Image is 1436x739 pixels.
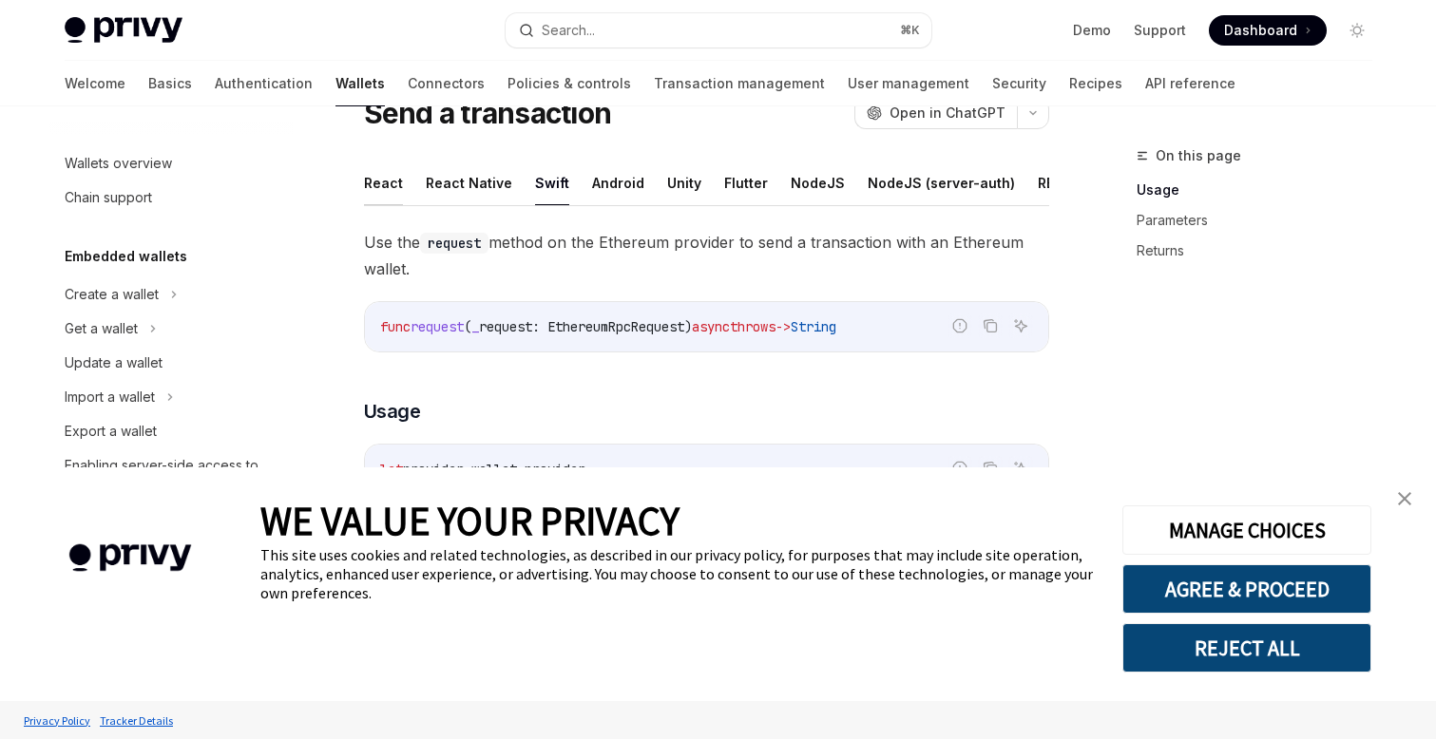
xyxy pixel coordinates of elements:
[791,318,836,335] span: String
[65,186,152,209] div: Chain support
[95,704,178,737] a: Tracker Details
[1137,205,1388,236] a: Parameters
[854,97,1017,129] button: Open in ChatGPT
[692,318,730,335] span: async
[654,61,825,106] a: Transaction management
[335,61,385,106] a: Wallets
[1008,456,1033,481] button: Ask AI
[65,386,155,408] div: Import a wallet
[364,161,403,205] button: React
[1224,21,1297,40] span: Dashboard
[1145,61,1235,106] a: API reference
[471,318,479,335] span: _
[260,545,1094,602] div: This site uses cookies and related technologies, as described in our privacy policy, for purposes...
[724,161,768,205] button: Flutter
[992,61,1046,106] a: Security
[1137,236,1388,266] a: Returns
[730,318,775,335] span: throws
[65,152,172,175] div: Wallets overview
[65,454,281,500] div: Enabling server-side access to user wallets
[364,229,1049,282] span: Use the method on the Ethereum provider to send a transaction with an Ethereum wallet.
[667,161,701,205] button: Unity
[1008,313,1033,338] button: Ask AI
[426,161,512,205] button: React Native
[464,318,471,335] span: (
[464,461,471,478] span: =
[507,61,631,106] a: Policies & controls
[1069,61,1122,106] a: Recipes
[215,61,313,106] a: Authentication
[525,461,585,478] span: provider
[65,351,163,374] div: Update a wallet
[1073,21,1111,40] a: Demo
[900,23,920,38] span: ⌘ K
[65,317,138,340] div: Get a wallet
[19,704,95,737] a: Privacy Policy
[1137,175,1388,205] a: Usage
[791,161,845,205] button: NodeJS
[65,61,125,106] a: Welcome
[1398,492,1411,505] img: close banner
[1122,623,1371,673] button: REJECT ALL
[65,420,157,443] div: Export a wallet
[1122,564,1371,614] button: AGREE & PROCEED
[471,461,525,478] span: wallet.
[380,461,403,478] span: let
[1122,505,1371,555] button: MANAGE CHOICES
[1342,15,1372,46] button: Toggle dark mode
[868,161,1015,205] button: NodeJS (server-auth)
[408,61,485,106] a: Connectors
[380,318,411,335] span: func
[948,456,972,481] button: Report incorrect code
[49,448,293,505] a: Enabling server-side access to user wallets
[978,456,1003,481] button: Copy the contents from the code block
[848,61,969,106] a: User management
[364,96,612,130] h1: Send a transaction
[65,283,159,306] div: Create a wallet
[532,318,692,335] span: : EthereumRpcRequest)
[49,414,293,448] a: Export a wallet
[1156,144,1241,167] span: On this page
[506,13,931,47] button: Search...⌘K
[1134,21,1186,40] a: Support
[49,146,293,180] a: Wallets overview
[364,398,421,425] span: Usage
[260,496,680,545] span: WE VALUE YOUR PRIVACY
[535,161,569,205] button: Swift
[479,318,532,335] span: request
[420,233,488,254] code: request
[49,180,293,215] a: Chain support
[148,61,192,106] a: Basics
[411,318,464,335] span: request
[29,517,232,599] img: company logo
[592,161,644,205] button: Android
[1038,161,1098,205] button: REST API
[1209,15,1327,46] a: Dashboard
[49,346,293,380] a: Update a wallet
[890,104,1005,123] span: Open in ChatGPT
[542,19,595,42] div: Search...
[775,318,791,335] span: ->
[978,313,1003,338] button: Copy the contents from the code block
[65,17,182,44] img: light logo
[65,245,187,268] h5: Embedded wallets
[403,461,464,478] span: provider
[948,313,972,338] button: Report incorrect code
[1386,480,1424,518] a: close banner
